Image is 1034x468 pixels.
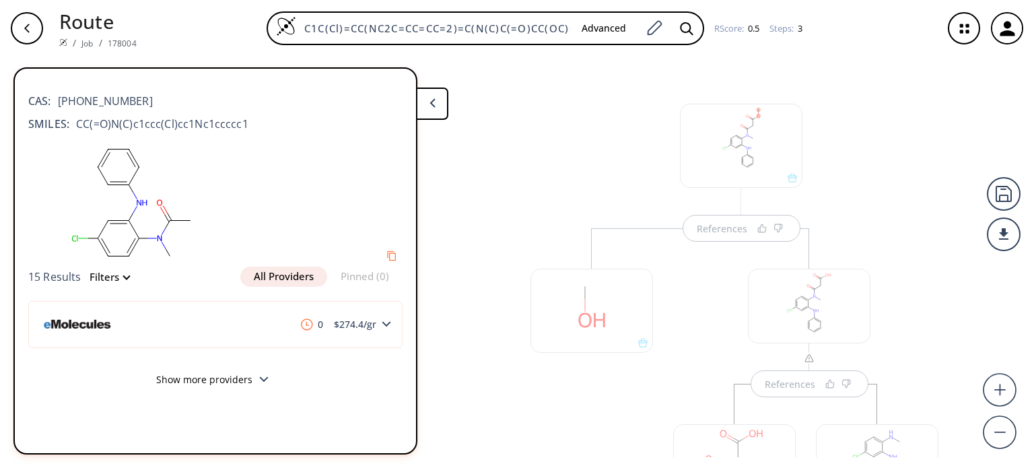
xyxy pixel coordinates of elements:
[714,24,759,33] div: RScore :
[73,36,76,50] li: /
[40,302,119,346] img: emolecules
[327,267,403,287] button: Pinned (0)
[746,22,759,34] span: 0.5
[99,36,102,50] li: /
[81,272,129,282] button: Filters
[108,38,137,49] a: 178004
[296,22,571,35] input: Enter SMILES
[796,22,802,34] span: 3
[28,93,51,109] b: CAS:
[81,38,93,49] a: Job
[276,16,296,36] img: Logo Spaya
[28,366,403,397] button: Show more providers
[28,139,237,267] svg: CC(=O)N(C)c1ccc(Cl)cc1Nc1ccccc1
[381,245,403,267] button: Copy to clipboard
[240,267,327,287] button: All Providers
[296,319,329,331] span: 0
[329,320,382,329] span: $ 274.4 /gr
[28,269,81,284] span: 15 Results
[69,116,248,132] span: CC(=O)N(C)c1ccc(Cl)cc1Nc1ccccc1
[59,7,137,36] p: Route
[571,16,637,41] button: Advanced
[804,353,815,364] img: warning
[28,116,69,132] b: SMILES:
[51,93,153,109] span: [PHONE_NUMBER]
[59,38,67,46] img: Spaya logo
[769,24,802,33] div: Steps :
[301,319,313,331] img: clock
